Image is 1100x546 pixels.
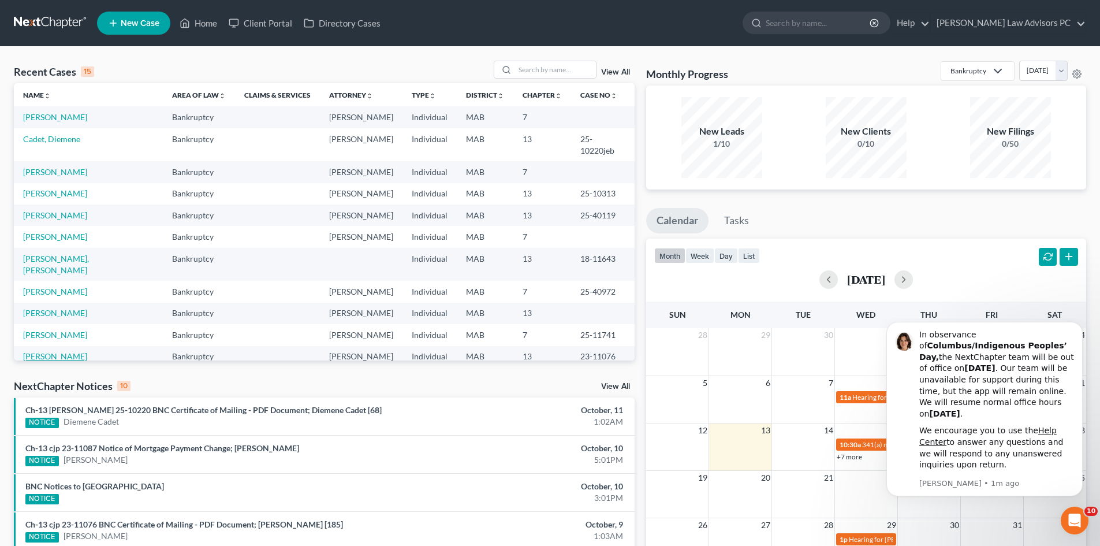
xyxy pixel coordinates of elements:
[730,310,751,320] span: Mon
[457,128,513,161] td: MAB
[81,66,94,77] div: 15
[840,393,851,402] span: 11a
[163,161,235,183] td: Bankruptcy
[402,346,457,367] td: Individual
[25,481,164,491] a: BNC Notices to [GEOGRAPHIC_DATA]
[840,440,861,449] span: 10:30a
[1047,310,1062,320] span: Sat
[25,456,59,466] div: NOTICE
[849,535,939,544] span: Hearing for [PERSON_NAME]
[970,138,1051,150] div: 0/50
[457,281,513,302] td: MAB
[580,91,617,99] a: Case Nounfold_more
[402,161,457,183] td: Individual
[840,535,848,544] span: 1p
[513,226,571,247] td: 7
[697,424,709,437] span: 12
[513,303,571,324] td: 13
[466,91,504,99] a: Districtunfold_more
[320,161,402,183] td: [PERSON_NAME]
[223,13,298,34] a: Client Portal
[402,281,457,302] td: Individual
[513,281,571,302] td: 7
[513,183,571,205] td: 13
[457,205,513,226] td: MAB
[760,518,771,532] span: 27
[681,138,762,150] div: 1/10
[571,346,635,367] td: 23-11076
[402,226,457,247] td: Individual
[457,324,513,346] td: MAB
[513,205,571,226] td: 13
[320,128,402,161] td: [PERSON_NAME]
[823,518,834,532] span: 28
[320,303,402,324] td: [PERSON_NAME]
[970,125,1051,138] div: New Filings
[163,324,235,346] td: Bankruptcy
[826,125,907,138] div: New Clients
[329,91,373,99] a: Attorneyunfold_more
[457,161,513,183] td: MAB
[513,128,571,161] td: 13
[23,287,87,296] a: [PERSON_NAME]
[515,61,596,78] input: Search by name...
[412,91,436,99] a: Typeunfold_more
[163,346,235,367] td: Bankruptcy
[117,381,130,391] div: 10
[823,328,834,342] span: 30
[891,13,930,34] a: Help
[523,91,562,99] a: Chapterunfold_more
[121,19,159,28] span: New Case
[571,128,635,161] td: 25-10220jeb
[766,12,871,34] input: Search by name...
[497,92,504,99] i: unfold_more
[571,324,635,346] td: 25-11741
[760,328,771,342] span: 29
[402,303,457,324] td: Individual
[714,208,759,233] a: Tasks
[513,248,571,281] td: 13
[571,248,635,281] td: 18-11643
[457,226,513,247] td: MAB
[163,128,235,161] td: Bankruptcy
[714,248,738,263] button: day
[601,68,630,76] a: View All
[44,92,51,99] i: unfold_more
[320,281,402,302] td: [PERSON_NAME]
[826,138,907,150] div: 0/10
[654,248,685,263] button: month
[760,424,771,437] span: 13
[163,205,235,226] td: Bankruptcy
[457,248,513,281] td: MAB
[23,308,87,318] a: [PERSON_NAME]
[23,91,51,99] a: Nameunfold_more
[219,92,226,99] i: unfold_more
[681,125,762,138] div: New Leads
[760,471,771,485] span: 20
[1084,507,1098,516] span: 10
[64,454,128,466] a: [PERSON_NAME]
[827,376,834,390] span: 7
[320,346,402,367] td: [PERSON_NAME]
[320,183,402,205] td: [PERSON_NAME]
[163,303,235,324] td: Bankruptcy
[571,281,635,302] td: 25-40972
[685,248,714,263] button: week
[25,494,59,504] div: NOTICE
[163,183,235,205] td: Bankruptcy
[856,310,875,320] span: Wed
[431,454,623,466] div: 5:01PM
[23,112,87,122] a: [PERSON_NAME]
[402,128,457,161] td: Individual
[23,210,87,220] a: [PERSON_NAME]
[23,188,87,198] a: [PERSON_NAME]
[402,106,457,128] td: Individual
